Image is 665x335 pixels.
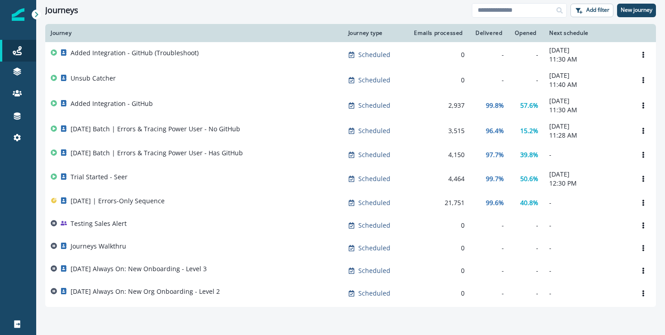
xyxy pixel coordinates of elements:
button: Options [636,241,651,255]
p: - [549,289,625,298]
p: 11:28 AM [549,131,625,140]
button: New journey [617,4,656,17]
p: Scheduled [358,221,390,230]
a: [DATE] Batch | Errors & Tracing Power User - Has GitHubScheduled4,15097.7%39.8%-Options [45,144,656,166]
div: - [515,244,538,253]
a: [DATE] Always On: New Onboarding - Level 3Scheduled0---Options [45,259,656,282]
a: [DATE] Batch | Errors & Tracing Power User - No GitHubScheduled3,51596.4%15.2%[DATE]11:28 AMOptions [45,118,656,144]
button: Options [636,172,651,186]
a: Trial Started - SeerScheduled4,46499.7%50.6%[DATE]12:30 PMOptions [45,166,656,191]
p: Added Integration - GitHub (Troubleshoot) [71,48,199,57]
button: Add filter [570,4,613,17]
p: - [549,244,625,253]
div: 4,464 [413,174,465,183]
button: Options [636,264,651,278]
p: 39.8% [520,150,538,159]
p: 40.8% [520,198,538,207]
p: Scheduled [358,101,390,110]
p: Scheduled [358,150,390,159]
p: New journey [621,7,652,13]
p: Scheduled [358,244,390,253]
div: 0 [413,289,465,298]
p: [DATE] Always On: New Org Onboarding - Level 2 [71,287,220,296]
p: 11:40 AM [549,80,625,89]
p: [DATE] [549,71,625,80]
p: Scheduled [358,126,390,135]
p: Scheduled [358,289,390,298]
div: - [515,76,538,85]
div: - [515,50,538,59]
div: Opened [515,29,538,37]
div: - [475,221,504,230]
button: Options [636,148,651,162]
div: Emails processed [413,29,465,37]
p: 12:30 PM [549,179,625,188]
button: Options [636,73,651,87]
p: Add filter [586,7,609,13]
img: Inflection [12,8,24,21]
p: 96.4% [486,126,504,135]
a: Testing Sales AlertScheduled0---Options [45,214,656,237]
p: 11:30 AM [549,55,625,64]
p: [DATE] | Errors-Only Sequence [71,196,165,206]
p: 15.2% [520,126,538,135]
div: 0 [413,50,465,59]
p: 50.6% [520,174,538,183]
div: - [475,289,504,298]
p: 57.6% [520,101,538,110]
p: Trial Started - Seer [71,172,128,182]
p: Scheduled [358,266,390,275]
div: - [515,266,538,275]
p: - [549,198,625,207]
a: [DATE] Always On: New Org Onboarding - Level 1Scheduled0---Options [45,305,656,327]
div: 0 [413,76,465,85]
div: 3,515 [413,126,465,135]
button: Options [636,124,651,138]
div: 2,937 [413,101,465,110]
button: Options [636,219,651,232]
div: Journey [51,29,337,37]
p: Scheduled [358,50,390,59]
p: - [549,266,625,275]
h1: Journeys [45,5,78,15]
div: Next schedule [549,29,625,37]
p: [DATE] [549,46,625,55]
p: 11:30 AM [549,105,625,115]
div: - [515,221,538,230]
button: Options [636,196,651,210]
div: 0 [413,244,465,253]
div: 0 [413,221,465,230]
p: 99.8% [486,101,504,110]
a: Added Integration - GitHubScheduled2,93799.8%57.6%[DATE]11:30 AMOptions [45,93,656,118]
p: [DATE] Always On: New Onboarding - Level 3 [71,264,207,273]
div: - [475,266,504,275]
div: Journey type [348,29,403,37]
p: 99.6% [486,198,504,207]
p: Scheduled [358,198,390,207]
a: Unsub CatcherScheduled0--[DATE]11:40 AMOptions [45,67,656,93]
p: 99.7% [486,174,504,183]
button: Options [636,287,651,300]
p: Scheduled [358,174,390,183]
p: [DATE] Batch | Errors & Tracing Power User - No GitHub [71,124,240,134]
p: Journeys Walkthru [71,242,126,251]
a: Added Integration - GitHub (Troubleshoot)Scheduled0--[DATE]11:30 AMOptions [45,42,656,67]
p: [DATE] [549,170,625,179]
div: - [515,289,538,298]
p: Scheduled [358,76,390,85]
p: Added Integration - GitHub [71,99,153,108]
a: Journeys WalkthruScheduled0---Options [45,237,656,259]
p: - [549,150,625,159]
div: - [475,244,504,253]
p: 97.7% [486,150,504,159]
div: 21,751 [413,198,465,207]
button: Options [636,48,651,62]
div: - [475,50,504,59]
p: [DATE] [549,96,625,105]
p: [DATE] Batch | Errors & Tracing Power User - Has GitHub [71,148,243,158]
div: - [475,76,504,85]
p: [DATE] [549,122,625,131]
a: [DATE] Always On: New Org Onboarding - Level 2Scheduled0---Options [45,282,656,305]
p: Testing Sales Alert [71,219,127,228]
a: [DATE] | Errors-Only SequenceScheduled21,75199.6%40.8%-Options [45,191,656,214]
